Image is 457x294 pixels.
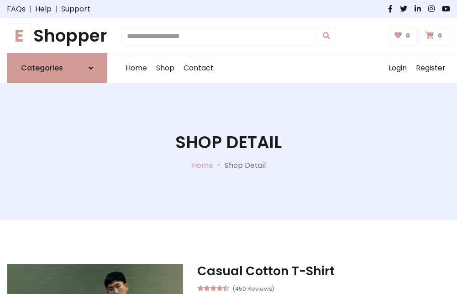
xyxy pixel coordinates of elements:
[411,53,450,83] a: Register
[213,160,225,171] p: -
[232,283,274,294] small: (450 Reviews)
[404,32,412,40] span: 0
[21,64,63,72] h6: Categories
[7,4,26,15] a: FAQs
[179,53,218,83] a: Contact
[7,23,32,48] span: E
[197,264,450,278] h3: Casual Cotton T-Shirt
[35,4,52,15] a: Help
[420,27,450,44] a: 0
[52,4,61,15] span: |
[225,160,266,171] p: Shop Detail
[175,132,282,152] h1: Shop Detail
[26,4,35,15] span: |
[7,53,107,83] a: Categories
[61,4,90,15] a: Support
[7,26,107,46] h1: Shopper
[7,26,107,46] a: EShopper
[436,32,444,40] span: 0
[152,53,179,83] a: Shop
[384,53,411,83] a: Login
[389,27,418,44] a: 0
[192,160,213,171] a: Home
[121,53,152,83] a: Home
